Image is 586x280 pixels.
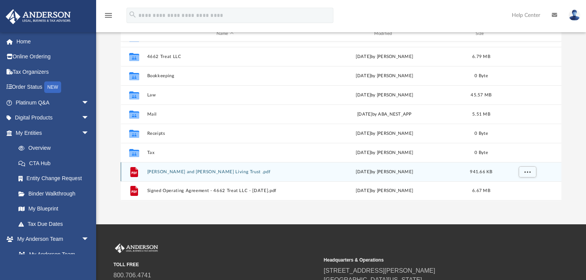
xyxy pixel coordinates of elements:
[500,30,554,37] div: id
[11,156,101,171] a: CTA Hub
[306,92,463,99] div: [DATE] by [PERSON_NAME]
[466,30,496,37] div: Size
[11,247,93,262] a: My Anderson Team
[5,34,101,49] a: Home
[306,111,463,118] div: [DATE] by ABA_NEST_APP
[113,244,160,253] img: Anderson Advisors Platinum Portal
[474,151,488,155] span: 0 Byte
[306,188,463,195] div: [DATE] by [PERSON_NAME]
[324,257,529,263] small: Headquarters & Operations
[147,54,303,59] button: 4662 Treat LLC
[471,93,491,97] span: 45.57 MB
[82,232,97,247] span: arrow_drop_down
[5,125,101,141] a: My Entitiesarrow_drop_down
[5,64,101,80] a: Tax Organizers
[147,150,303,155] button: Tax
[104,15,113,20] a: menu
[44,81,61,93] div: NEW
[5,95,101,110] a: Platinum Q&Aarrow_drop_down
[124,30,143,37] div: id
[147,131,303,136] button: Receipts
[306,130,463,137] div: [DATE] by [PERSON_NAME]
[474,74,488,78] span: 0 Byte
[121,41,562,200] div: grid
[147,73,303,78] button: Bookkeeping
[324,267,435,274] a: [STREET_ADDRESS][PERSON_NAME]
[3,9,73,24] img: Anderson Advisors Platinum Portal
[147,189,303,194] button: Signed Operating Agreement - 4662 Treat LLC - [DATE].pdf
[82,110,97,126] span: arrow_drop_down
[472,112,490,116] span: 5.51 MB
[472,55,490,59] span: 6.79 MB
[472,189,490,193] span: 6.67 MB
[128,10,137,19] i: search
[104,11,113,20] i: menu
[306,30,462,37] div: Modified
[11,171,101,186] a: Entity Change Request
[5,110,101,126] a: Digital Productsarrow_drop_down
[11,201,97,217] a: My Blueprint
[147,112,303,117] button: Mail
[113,261,318,268] small: TOLL FREE
[306,169,463,176] div: [DATE] by [PERSON_NAME]
[5,232,97,247] a: My Anderson Teamarrow_drop_down
[11,186,101,201] a: Binder Walkthrough
[147,169,303,174] button: [PERSON_NAME] and [PERSON_NAME] Living Trust .pdf
[518,166,536,178] button: More options
[474,131,488,136] span: 0 Byte
[113,272,151,278] a: 800.706.4741
[146,30,303,37] div: Name
[306,73,463,80] div: [DATE] by [PERSON_NAME]
[5,80,101,95] a: Order StatusNEW
[306,149,463,156] div: [DATE] by [PERSON_NAME]
[11,141,101,156] a: Overview
[306,53,463,60] div: [DATE] by [PERSON_NAME]
[11,216,101,232] a: Tax Due Dates
[82,95,97,111] span: arrow_drop_down
[569,10,580,21] img: User Pic
[82,125,97,141] span: arrow_drop_down
[470,170,492,174] span: 941.66 KB
[147,93,303,98] button: Law
[5,49,101,65] a: Online Ordering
